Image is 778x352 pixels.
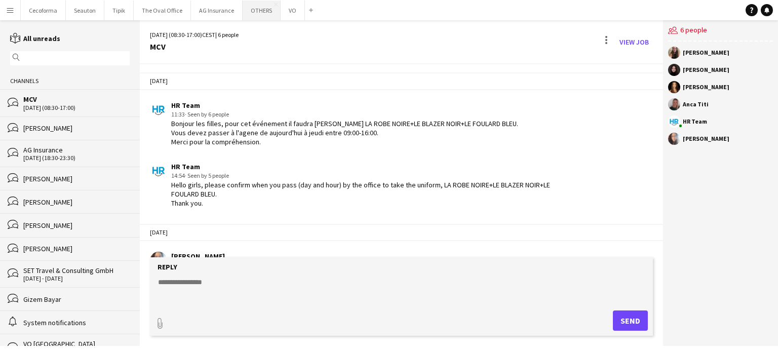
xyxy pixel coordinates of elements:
[171,110,518,119] div: 11:33
[134,1,191,20] button: The Oval Office
[150,30,239,40] div: [DATE] (08:30-17:00) | 6 people
[23,266,130,275] div: SET Travel & Consulting GmbH
[23,104,130,111] div: [DATE] (08:30-17:00)
[615,34,653,50] a: View Job
[243,1,281,20] button: OTHERS
[171,101,518,110] div: HR Team
[171,180,568,208] div: Hello girls, please confirm when you pass (day and hour) by the office to take the uniform, LA RO...
[171,252,256,261] div: [PERSON_NAME]
[23,145,130,154] div: AG Insurance
[158,262,177,271] label: Reply
[281,1,305,20] button: VO
[140,224,663,241] div: [DATE]
[191,1,243,20] button: AG Insurance
[140,72,663,90] div: [DATE]
[683,136,729,142] div: [PERSON_NAME]
[171,171,568,180] div: 14:54
[66,1,104,20] button: Seauton
[23,221,130,230] div: [PERSON_NAME]
[683,67,729,73] div: [PERSON_NAME]
[21,1,66,20] button: Cecoforma
[185,172,229,179] span: · Seen by 5 people
[683,101,709,107] div: Anca Titi
[23,244,130,253] div: [PERSON_NAME]
[613,310,648,331] button: Send
[683,84,729,90] div: [PERSON_NAME]
[23,295,130,304] div: Gizem Bayar
[23,339,130,348] div: VO [GEOGRAPHIC_DATA]
[171,162,568,171] div: HR Team
[23,174,130,183] div: [PERSON_NAME]
[104,1,134,20] button: Tipik
[185,110,229,118] span: · Seen by 6 people
[683,50,729,56] div: [PERSON_NAME]
[23,95,130,104] div: MCV
[23,275,130,282] div: [DATE] - [DATE]
[668,20,773,42] div: 6 people
[23,198,130,207] div: [PERSON_NAME]
[202,31,215,38] span: CEST
[150,42,239,51] div: MCV
[10,34,60,43] a: All unreads
[23,318,130,327] div: System notifications
[23,124,130,133] div: [PERSON_NAME]
[171,119,518,147] div: Bonjour les filles, pour cet événement il faudra [PERSON_NAME] LA ROBE NOIRE+LE BLAZER NOIR+LE FO...
[683,119,707,125] div: HR Team
[23,154,130,162] div: [DATE] (18:30-23:30)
